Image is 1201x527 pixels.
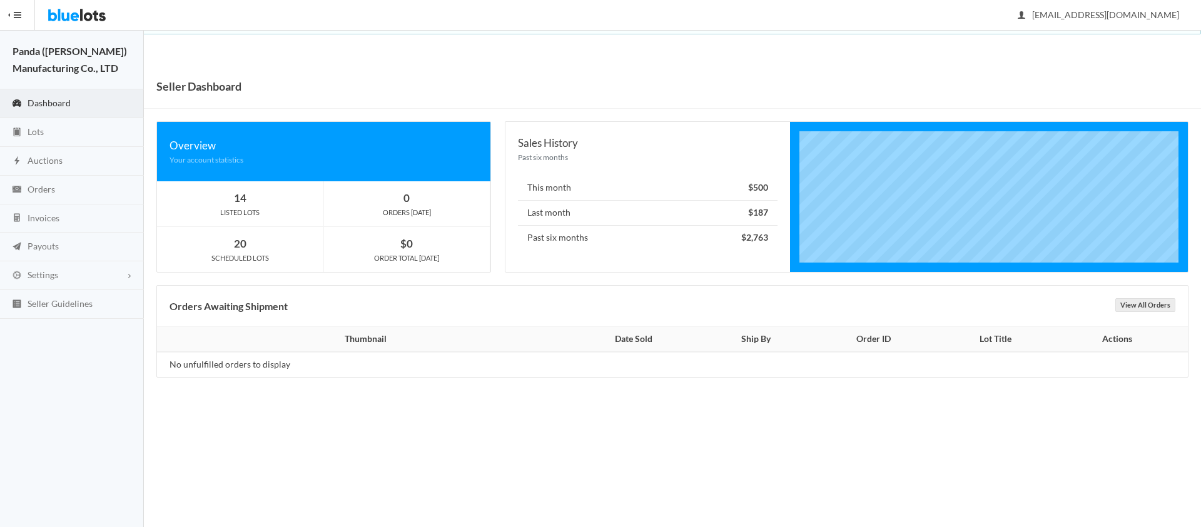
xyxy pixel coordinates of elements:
[11,98,23,110] ion-icon: speedometer
[11,299,23,311] ion-icon: list box
[28,98,71,108] span: Dashboard
[157,327,567,352] th: Thumbnail
[11,241,23,253] ion-icon: paper plane
[13,45,127,74] strong: Panda ([PERSON_NAME]) Manufacturing Co., LTD
[28,241,59,251] span: Payouts
[156,77,241,96] h1: Seller Dashboard
[11,156,23,168] ion-icon: flash
[518,151,777,163] div: Past six months
[1018,9,1179,20] span: [EMAIL_ADDRESS][DOMAIN_NAME]
[936,327,1054,352] th: Lot Title
[1015,10,1028,22] ion-icon: person
[324,253,490,264] div: ORDER TOTAL [DATE]
[28,155,63,166] span: Auctions
[403,191,410,204] strong: 0
[748,182,768,193] strong: $500
[28,126,44,137] span: Lots
[701,327,811,352] th: Ship By
[11,184,23,196] ion-icon: cash
[170,300,288,312] b: Orders Awaiting Shipment
[11,270,23,282] ion-icon: cog
[28,269,58,280] span: Settings
[157,253,323,264] div: SCHEDULED LOTS
[741,232,768,243] strong: $2,763
[11,213,23,224] ion-icon: calculator
[157,352,567,377] td: No unfulfilled orders to display
[1054,327,1188,352] th: Actions
[518,134,777,151] div: Sales History
[157,207,323,218] div: LISTED LOTS
[324,207,490,218] div: ORDERS [DATE]
[518,225,777,250] li: Past six months
[234,237,246,250] strong: 20
[518,200,777,226] li: Last month
[400,237,413,250] strong: $0
[518,176,777,201] li: This month
[748,207,768,218] strong: $187
[567,327,701,352] th: Date Sold
[1115,298,1175,312] a: View All Orders
[234,191,246,204] strong: 14
[28,213,59,223] span: Invoices
[170,154,478,166] div: Your account statistics
[28,184,55,194] span: Orders
[170,137,478,154] div: Overview
[28,298,93,309] span: Seller Guidelines
[11,127,23,139] ion-icon: clipboard
[811,327,936,352] th: Order ID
